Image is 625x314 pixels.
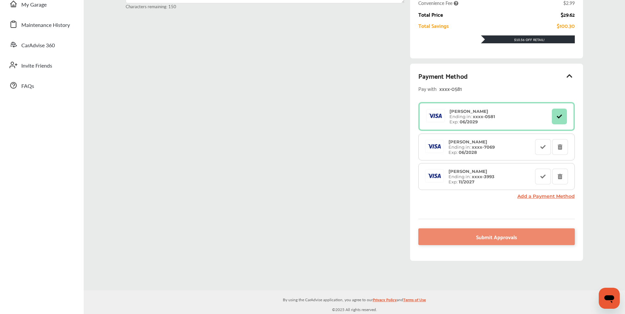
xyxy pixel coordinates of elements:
p: By using the CarAdvise application, you agree to our and [84,296,625,303]
span: CarAdvise 360 [21,41,55,50]
strong: [PERSON_NAME] [448,139,487,144]
span: Submit Approvals [476,232,517,241]
span: My Garage [21,1,47,9]
a: Privacy Policy [373,296,397,306]
span: Invite Friends [21,62,52,70]
span: FAQs [21,82,34,91]
div: $29.62 [561,11,575,17]
div: © 2025 All rights reserved. [84,290,625,314]
strong: [PERSON_NAME] [449,109,488,114]
strong: xxxx- 0581 [473,114,495,119]
a: Add a Payment Method [517,193,575,199]
div: Payment Method [418,70,574,81]
div: xxxx- 0581 [439,84,521,93]
a: Invite Friends [6,56,77,73]
div: $10.56 Off Retail! [481,37,575,42]
strong: [PERSON_NAME] [448,169,487,174]
strong: xxxx- 3993 [472,174,494,179]
small: Characters remaining: 150 [126,3,405,10]
div: Ending in: Exp: [446,109,498,124]
div: Total Price [418,11,443,17]
a: Maintenance History [6,16,77,33]
div: Ending in: Exp: [445,139,498,155]
strong: xxxx- 7069 [472,144,495,150]
span: Maintenance History [21,21,70,30]
span: Pay with [418,84,437,93]
strong: 06/2029 [460,119,478,124]
a: FAQs [6,77,77,94]
div: Ending in: Exp: [445,169,498,184]
div: Total Savings [418,23,449,29]
a: Submit Approvals [418,228,574,245]
a: Terms of Use [403,296,426,306]
iframe: Button to launch messaging window [599,288,620,309]
a: CarAdvise 360 [6,36,77,53]
div: $100.30 [557,23,575,29]
strong: 11/2027 [459,179,474,184]
strong: 06/2028 [459,150,477,155]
